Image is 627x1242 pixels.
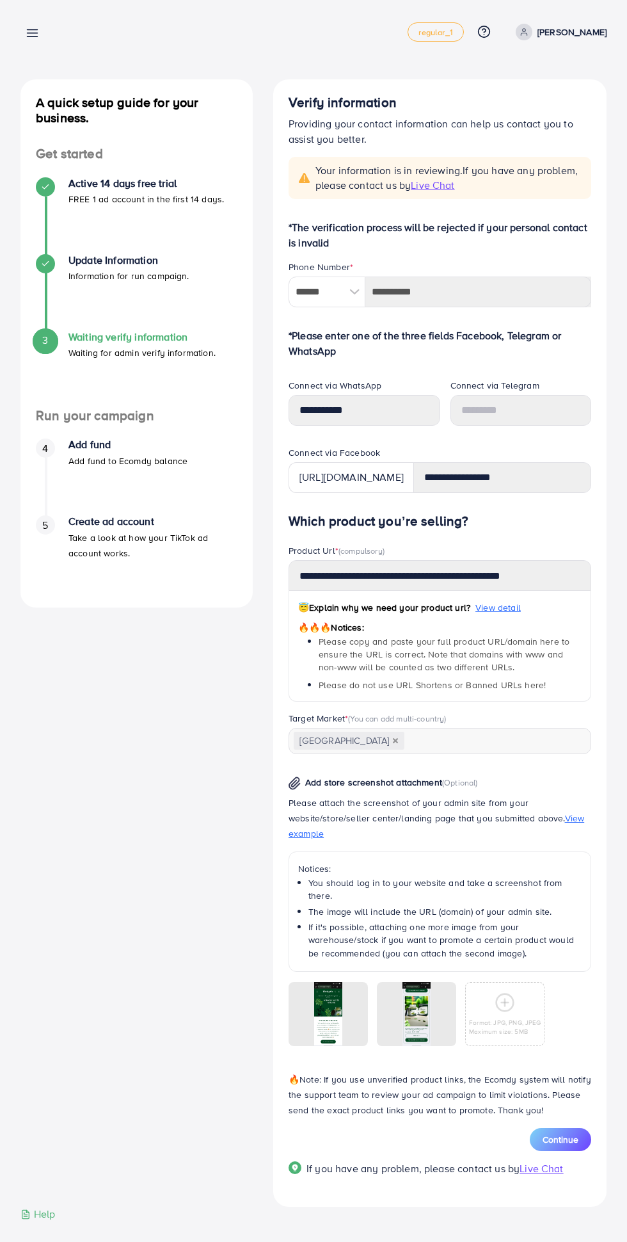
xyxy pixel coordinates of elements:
button: Deselect Pakistan [392,738,399,744]
div: Help [20,1207,56,1222]
li: Active 14 days free trial [20,177,253,254]
label: Connect via WhatsApp [289,379,381,392]
li: Create ad account [20,515,253,592]
label: Product Url [289,544,385,557]
p: Take a look at how your TikTok ad account works. [68,530,237,561]
h4: Active 14 days free trial [68,177,224,190]
span: Live Chat [520,1161,563,1175]
a: [PERSON_NAME] [511,24,607,40]
span: Please do not use URL Shortens or Banned URLs here! [319,679,546,691]
p: Providing your contact information can help us contact you to assist you better. [289,116,591,147]
img: Popup guide [289,1161,301,1174]
img: img uploaded [314,982,342,1046]
span: If you have any problem, please contact us by [315,163,578,192]
h4: Waiting verify information [68,331,216,343]
p: Please attach the screenshot of your admin site from your website/store/seller center/landing pag... [289,795,591,841]
span: Live Chat [411,178,454,192]
h4: Update Information [68,254,189,266]
input: Search for option [406,731,575,751]
span: (compulsory) [338,545,385,556]
label: Connect via Telegram [450,379,539,392]
img: img uploaded [402,982,431,1046]
p: Waiting for admin verify information. [68,345,216,360]
div: Search for option [289,728,591,754]
span: 3 [42,333,48,348]
img: img [289,777,301,790]
span: 5 [42,518,48,533]
button: Continue [530,1128,591,1151]
span: [GEOGRAPHIC_DATA] [294,732,404,750]
label: Connect via Facebook [289,446,380,459]
p: Maximum size: 5MB [469,1027,541,1036]
li: Update Information [20,254,253,331]
span: If you have any problem, please contact us by [306,1161,520,1175]
span: regular_1 [418,28,452,36]
iframe: Chat [573,1184,617,1232]
span: (Optional) [442,777,478,788]
div: [URL][DOMAIN_NAME] [289,462,414,493]
li: If it's possible, attaching one more image from your warehouse/stock if you want to promote a cer... [308,921,582,960]
span: 4 [42,441,48,456]
span: 😇 [298,601,309,614]
img: alert [299,173,310,183]
span: (You can add multi-country) [348,713,446,724]
a: regular_1 [408,22,463,42]
span: 🔥🔥🔥 [298,621,331,634]
li: Add fund [20,439,253,515]
p: Note: If you use unverified product links, the Ecomdy system will notify the support team to revi... [289,1072,591,1118]
li: The image will include the URL (domain) of your admin site. [308,905,582,918]
p: Add fund to Ecomdy balance [68,453,187,469]
li: You should log in to your website and take a screenshot from there. [308,876,582,903]
label: Phone Number [289,261,353,273]
h4: Add fund [68,439,187,451]
h4: Get started [20,146,253,162]
p: Notices: [298,861,582,876]
span: Please copy and paste your full product URL/domain here to ensure the URL is correct. Note that d... [319,635,569,674]
span: Continue [543,1133,578,1146]
label: Target Market [289,712,447,725]
h4: Create ad account [68,515,237,528]
span: Notices: [298,621,364,634]
span: View detail [475,601,521,614]
p: FREE 1 ad account in the first 14 days. [68,191,224,207]
span: Add store screenshot attachment [305,776,442,789]
p: Information for run campaign. [68,268,189,284]
span: Your information is in reviewing. [315,163,583,193]
h4: Which product you’re selling? [289,513,591,529]
span: Explain why we need your product url? [298,601,470,614]
h4: A quick setup guide for your business. [20,95,253,125]
p: [PERSON_NAME] [537,24,607,40]
p: *Please enter one of the three fields Facebook, Telegram or WhatsApp [289,328,591,359]
p: *The verification process will be rejected if your personal contact is invalid [289,220,591,250]
span: 🔥 [289,1073,299,1086]
p: Format: JPG, PNG, JPEG [469,1018,541,1027]
h4: Verify information [289,95,591,111]
h4: Run your campaign [20,408,253,424]
li: Waiting verify information [20,331,253,408]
